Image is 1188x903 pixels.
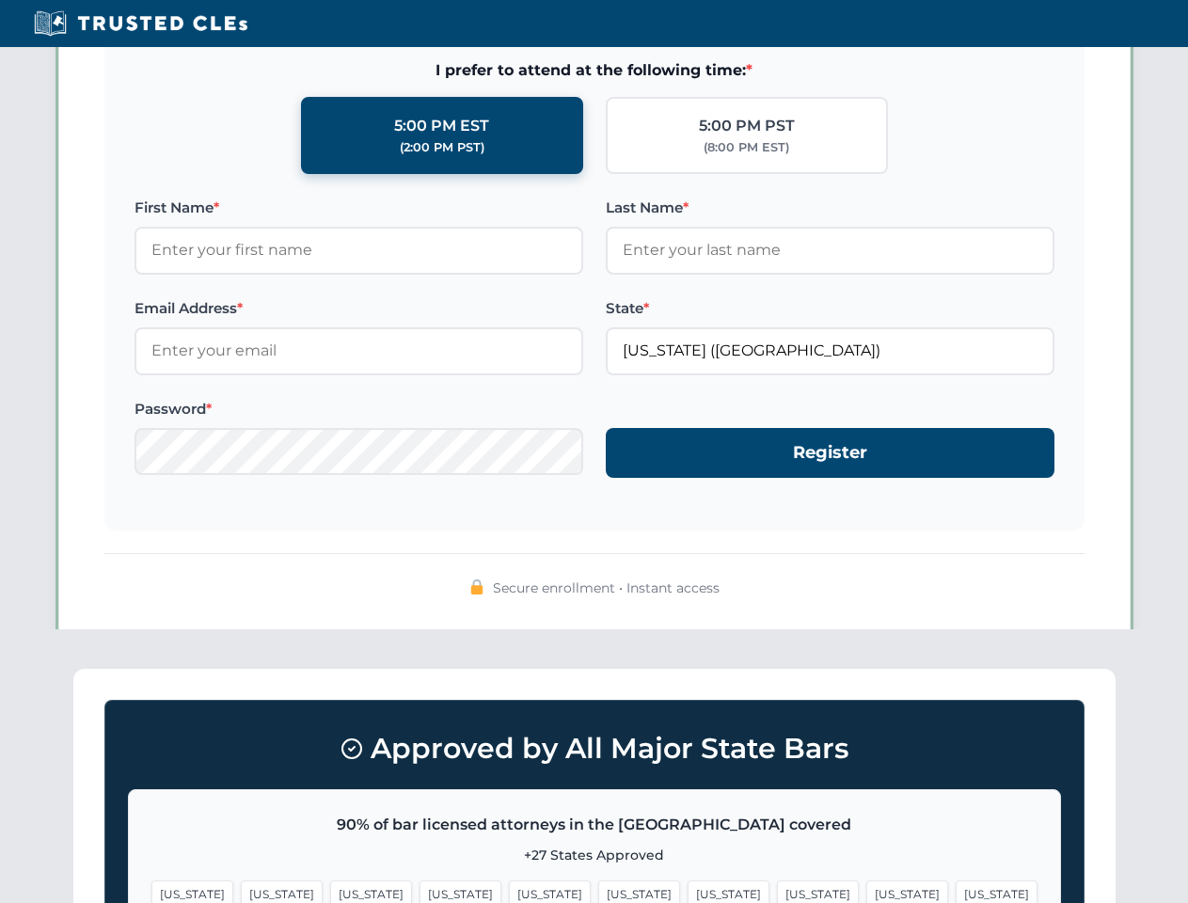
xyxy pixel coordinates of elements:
[135,398,583,420] label: Password
[493,578,720,598] span: Secure enrollment • Instant access
[606,197,1054,219] label: Last Name
[28,9,253,38] img: Trusted CLEs
[135,58,1054,83] span: I prefer to attend at the following time:
[128,723,1061,774] h3: Approved by All Major State Bars
[394,114,489,138] div: 5:00 PM EST
[151,845,1038,865] p: +27 States Approved
[135,227,583,274] input: Enter your first name
[135,297,583,320] label: Email Address
[469,579,484,594] img: 🔒
[135,327,583,374] input: Enter your email
[606,327,1054,374] input: Florida (FL)
[704,138,789,157] div: (8:00 PM EST)
[606,297,1054,320] label: State
[606,227,1054,274] input: Enter your last name
[151,813,1038,837] p: 90% of bar licensed attorneys in the [GEOGRAPHIC_DATA] covered
[400,138,484,157] div: (2:00 PM PST)
[699,114,795,138] div: 5:00 PM PST
[135,197,583,219] label: First Name
[606,428,1054,478] button: Register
